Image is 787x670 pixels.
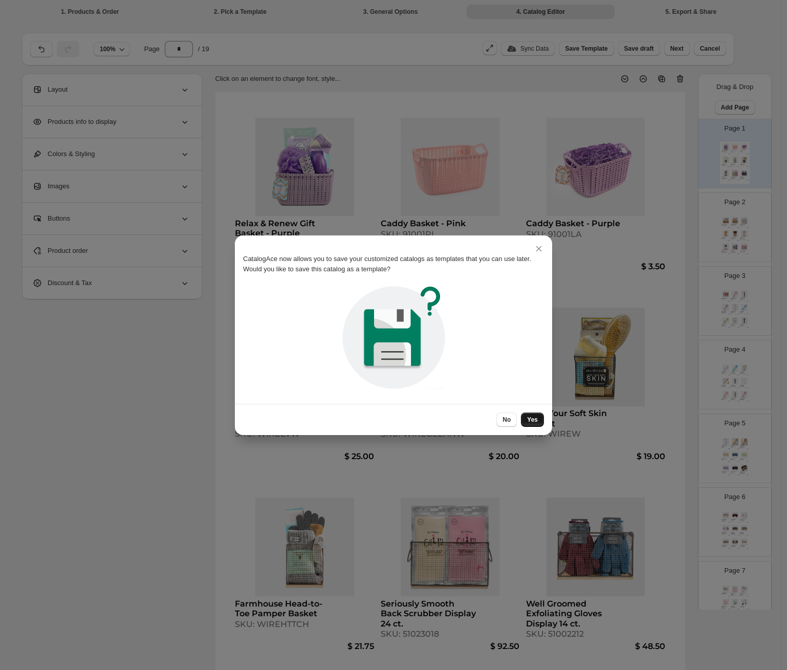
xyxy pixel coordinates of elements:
span: No [502,416,511,424]
button: No [496,413,517,427]
button: Yes [521,413,544,427]
img: pickTemplate [339,283,449,393]
span: Yes [527,416,538,424]
p: CatalogAce now allows you to save your customized catalogs as templates that you can use later. W... [243,254,544,274]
